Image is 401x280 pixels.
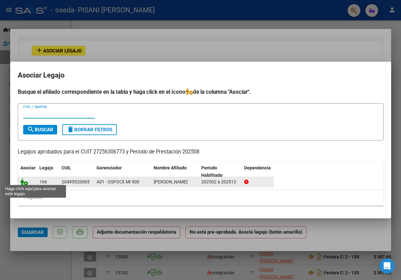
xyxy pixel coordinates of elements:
span: Gerenciador [97,165,122,170]
mat-icon: search [27,126,35,133]
datatable-header-cell: Gerenciador [94,161,151,182]
h4: Busque el afiliado correspondiente en la tabla y haga click en el ícono de la columna "Asociar". [18,88,384,96]
datatable-header-cell: Nombre Afiliado [151,161,199,182]
span: Buscar [27,127,53,133]
h2: Asociar Legajo [18,69,384,81]
span: 166 [39,179,47,184]
mat-icon: delete [67,126,74,133]
datatable-header-cell: CUIL [59,161,94,182]
datatable-header-cell: Legajo [37,161,59,182]
datatable-header-cell: Asociar [18,161,37,182]
span: Nombre Afiliado [154,165,187,170]
div: 202502 a 202512 [201,178,239,186]
button: Buscar [23,125,57,134]
span: Periodo Habilitado [201,165,223,178]
div: 1 registros [18,190,384,206]
span: Dependencia [244,165,271,170]
datatable-header-cell: Periodo Habilitado [199,161,242,182]
span: GARNICA LUCAS GABRIEL [154,179,188,184]
span: CUIL [62,165,71,170]
button: Borrar Filtros [62,124,117,135]
p: Legajos aprobados para el CUIT 27256306773 y Período de Prestación 202508 [18,148,384,156]
div: Open Intercom Messenger [379,258,395,274]
div: 20495520065 [62,178,90,186]
datatable-header-cell: Dependencia [242,161,289,182]
span: Asociar [20,165,36,170]
span: Legajo [39,165,53,170]
span: Borrar Filtros [67,127,112,133]
span: A01 - OSPOCE MI 900 [97,179,139,184]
